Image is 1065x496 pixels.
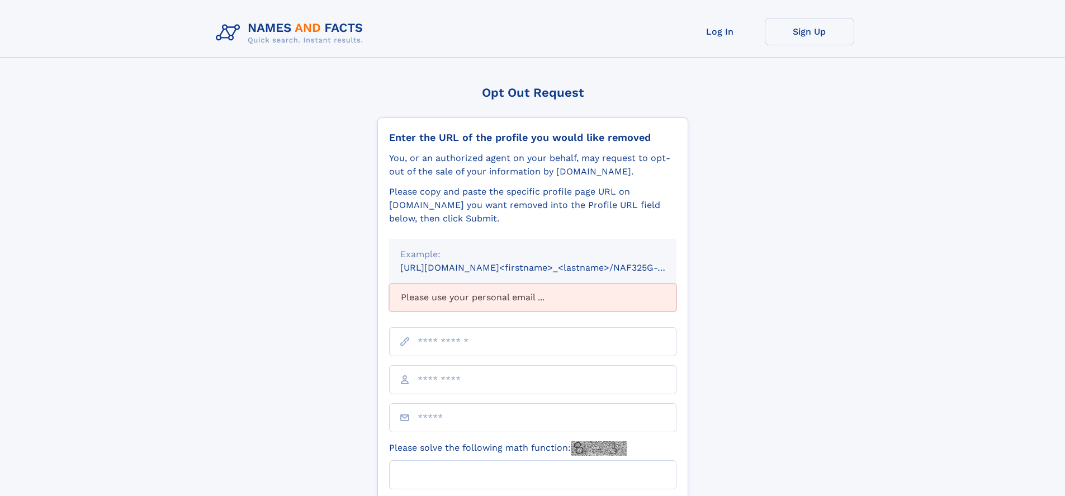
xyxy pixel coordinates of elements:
small: [URL][DOMAIN_NAME]<firstname>_<lastname>/NAF325G-xxxxxxxx [400,262,698,273]
img: Logo Names and Facts [211,18,372,48]
div: Example: [400,248,665,261]
div: Enter the URL of the profile you would like removed [389,131,676,144]
label: Please solve the following math function: [389,441,627,456]
a: Sign Up [765,18,854,45]
div: Opt Out Request [377,86,688,100]
a: Log In [675,18,765,45]
div: Please use your personal email ... [389,284,676,311]
div: You, or an authorized agent on your behalf, may request to opt-out of the sale of your informatio... [389,152,676,178]
div: Please copy and paste the specific profile page URL on [DOMAIN_NAME] you want removed into the Pr... [389,185,676,225]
